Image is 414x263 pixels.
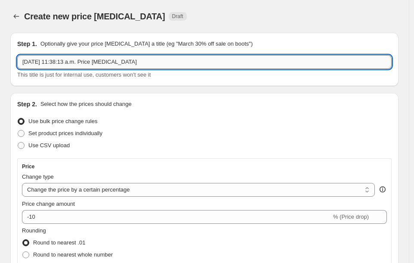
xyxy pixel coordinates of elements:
[24,12,165,21] span: Create new price [MEDICAL_DATA]
[28,118,97,124] span: Use bulk price change rules
[22,163,34,170] h3: Price
[172,13,183,20] span: Draft
[10,10,22,22] button: Price change jobs
[17,55,392,69] input: 30% off holiday sale
[28,142,70,149] span: Use CSV upload
[22,227,46,234] span: Rounding
[28,130,102,136] span: Set product prices individually
[22,173,54,180] span: Change type
[33,251,113,258] span: Round to nearest whole number
[40,100,132,108] p: Select how the prices should change
[17,71,151,78] span: This title is just for internal use, customers won't see it
[17,100,37,108] h2: Step 2.
[378,185,387,194] div: help
[22,210,331,224] input: -15
[33,239,85,246] span: Round to nearest .01
[333,213,369,220] span: % (Price drop)
[22,201,75,207] span: Price change amount
[17,40,37,48] h2: Step 1.
[40,40,253,48] p: Optionally give your price [MEDICAL_DATA] a title (eg "March 30% off sale on boots")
